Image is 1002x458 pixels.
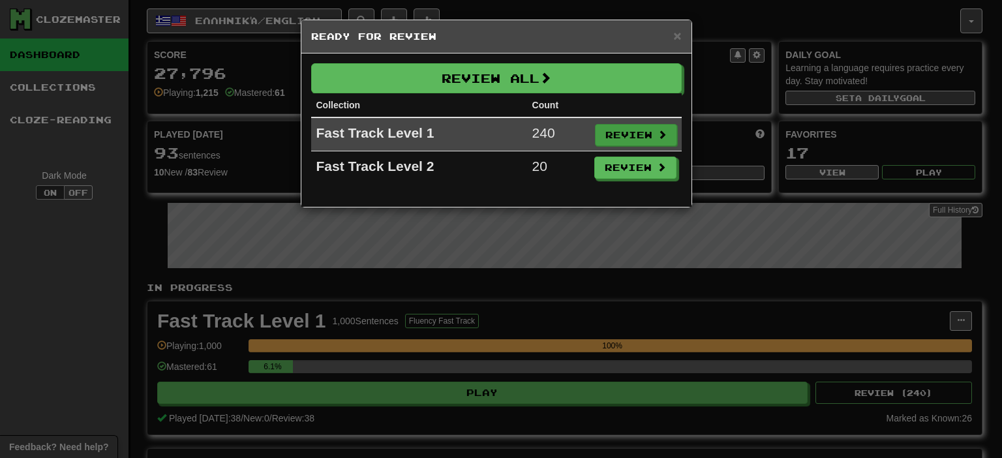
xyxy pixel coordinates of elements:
[595,124,677,146] button: Review
[311,151,527,185] td: Fast Track Level 2
[311,63,682,93] button: Review All
[311,93,527,117] th: Collection
[673,29,681,42] button: Close
[527,93,589,117] th: Count
[594,157,676,179] button: Review
[311,30,682,43] h5: Ready for Review
[527,151,589,185] td: 20
[527,117,589,151] td: 240
[311,117,527,151] td: Fast Track Level 1
[673,28,681,43] span: ×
